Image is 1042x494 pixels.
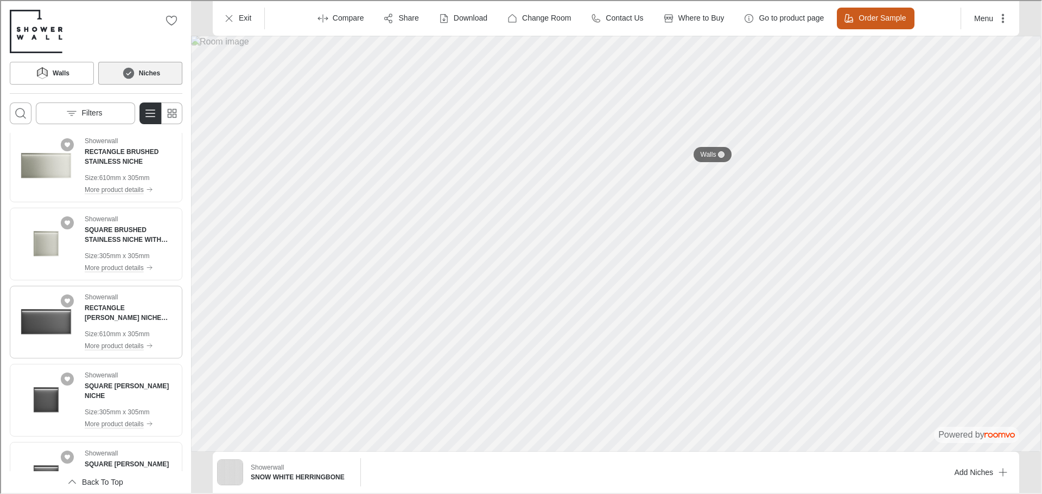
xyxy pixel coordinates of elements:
button: Niches [97,61,181,84]
button: Download [431,7,495,28]
p: Size : [84,250,98,260]
button: Add RECTANGLE MATT BLACK NICHE WITH LED to favorites [60,293,73,306]
p: 610mm x 305mm [98,172,149,182]
button: Where to Buy [656,7,732,28]
p: 305mm x 305mm [98,406,149,416]
p: Powered by [937,428,1014,440]
p: 305mm x 305mm [98,250,149,260]
p: Filters [80,107,101,118]
p: Size : [84,406,98,416]
button: Open search box [9,101,30,123]
p: Download [453,12,486,23]
button: Contact Us [583,7,651,28]
button: Go to product page [736,7,831,28]
h4: SQUARE MATT BLACK NICHE [84,380,175,400]
p: Share [397,12,417,23]
button: Add SQUARE MATT BLACK NICHE to favorites [60,371,73,384]
button: Exit [216,7,259,28]
button: Add SQUARE BRUSHED STAINLESS NICHE WITH LED to favorites [60,215,73,228]
button: Scroll back to the beginning [9,470,181,492]
a: Go to Showerwall's website. [9,9,61,52]
img: roomvo_wordmark.svg [983,432,1014,437]
button: More actions [964,7,1014,28]
p: Exit [238,12,250,23]
h4: RECTANGLE BRUSHED STAINLESS NICHE [84,146,175,165]
div: See SQUARE MATT BLACK NICHE in the room [9,363,181,435]
button: Switch to detail view [138,101,160,123]
button: Show details for SNOW WHITE HERRINGBONE [246,458,355,484]
img: RECTANGLE MATT BLACK NICHE WITH LED. Link opens in a new window. [15,291,75,351]
p: Size : [84,172,98,182]
img: RECTANGLE BRUSHED STAINLESS NICHE. Link opens in a new window. [15,135,75,195]
p: More product details [84,262,143,272]
div: See SQUARE BRUSHED STAINLESS NICHE WITH LED in the room [9,207,181,279]
button: Switch to simple view [160,101,181,123]
h6: SNOW WHITE HERRINGBONE [250,471,352,481]
p: Contact Us [605,12,642,23]
button: Add SQUARE MATT BLACK NICHE WITH LED to favorites [60,450,73,463]
button: Share [376,7,426,28]
button: More product details [84,339,175,351]
button: Open the filters menu [35,101,134,123]
button: More product details [84,417,175,429]
div: See RECTANGLE BRUSHED STAINLESS NICHE in the room [9,129,181,201]
img: SQUARE BRUSHED STAINLESS NICHE WITH LED. Link opens in a new window. [15,213,75,273]
button: Walls [692,146,731,161]
h4: RECTANGLE MATT BLACK NICHE WITH LED [84,302,175,322]
button: Walls [9,61,93,84]
p: More product details [84,340,143,350]
p: Size : [84,328,98,338]
div: The visualizer is powered by Roomvo. [937,428,1014,440]
p: Showerwall [84,213,117,223]
button: More product details [84,183,175,195]
img: SNOW WHITE HERRINGBONE [217,459,242,484]
h4: SQUARE BRUSHED STAINLESS NICHE WITH LED [84,224,175,243]
img: Logo representing Showerwall. [9,9,61,52]
button: No favorites [160,9,181,30]
p: Showerwall [250,461,283,471]
p: Showerwall [84,447,117,457]
button: Add RECTANGLE BRUSHED STAINLESS NICHE to favorites [60,137,73,150]
p: Showerwall [84,135,117,145]
p: Walls [700,149,715,158]
button: Change Room [499,7,579,28]
p: Go to product page [758,12,823,23]
div: See RECTANGLE MATT BLACK NICHE WITH LED in the room [9,285,181,357]
button: Enter compare mode [310,7,372,28]
button: Order Sample [836,7,913,28]
p: Compare [332,12,363,23]
p: Order Sample [857,12,905,23]
div: Product List Mode Selector [138,101,181,123]
h6: Niches [138,67,159,77]
h6: Walls [52,67,68,77]
p: Change Room [521,12,570,23]
p: Showerwall [84,369,117,379]
p: 610mm x 305mm [98,328,149,338]
p: More product details [84,418,143,428]
img: SQUARE MATT BLACK NICHE. Link opens in a new window. [15,369,75,429]
p: More product details [84,184,143,194]
p: Showerwall [84,291,117,301]
button: Add Niches [944,460,1014,482]
p: Where to Buy [677,12,723,23]
h4: SQUARE MATT BLACK NICHE WITH LED [84,458,175,478]
button: More product details [84,261,175,273]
